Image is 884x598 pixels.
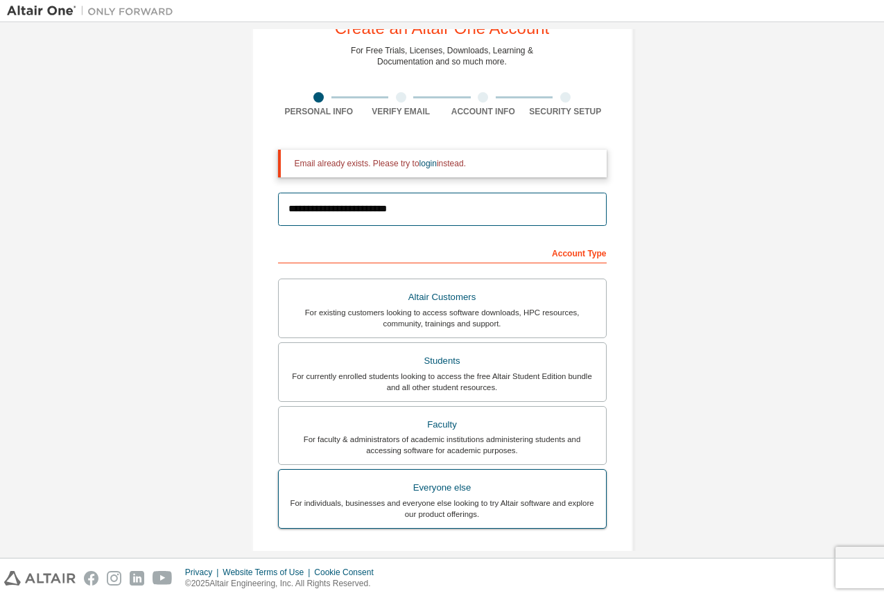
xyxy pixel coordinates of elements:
[185,567,223,578] div: Privacy
[130,571,144,586] img: linkedin.svg
[278,241,607,263] div: Account Type
[185,578,382,590] p: © 2025 Altair Engineering, Inc. All Rights Reserved.
[360,106,442,117] div: Verify Email
[524,106,607,117] div: Security Setup
[335,20,550,37] div: Create an Altair One Account
[419,159,437,168] a: login
[223,567,314,578] div: Website Terms of Use
[295,158,596,169] div: Email already exists. Please try to instead.
[287,498,598,520] div: For individuals, businesses and everyone else looking to try Altair software and explore our prod...
[287,371,598,393] div: For currently enrolled students looking to access the free Altair Student Edition bundle and all ...
[278,549,607,572] div: Your Profile
[7,4,180,18] img: Altair One
[84,571,98,586] img: facebook.svg
[287,288,598,307] div: Altair Customers
[153,571,173,586] img: youtube.svg
[4,571,76,586] img: altair_logo.svg
[314,567,381,578] div: Cookie Consent
[351,45,533,67] div: For Free Trials, Licenses, Downloads, Learning & Documentation and so much more.
[287,478,598,498] div: Everyone else
[107,571,121,586] img: instagram.svg
[287,415,598,434] div: Faculty
[287,434,598,456] div: For faculty & administrators of academic institutions administering students and accessing softwa...
[442,106,525,117] div: Account Info
[278,106,361,117] div: Personal Info
[287,307,598,329] div: For existing customers looking to access software downloads, HPC resources, community, trainings ...
[287,351,598,371] div: Students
